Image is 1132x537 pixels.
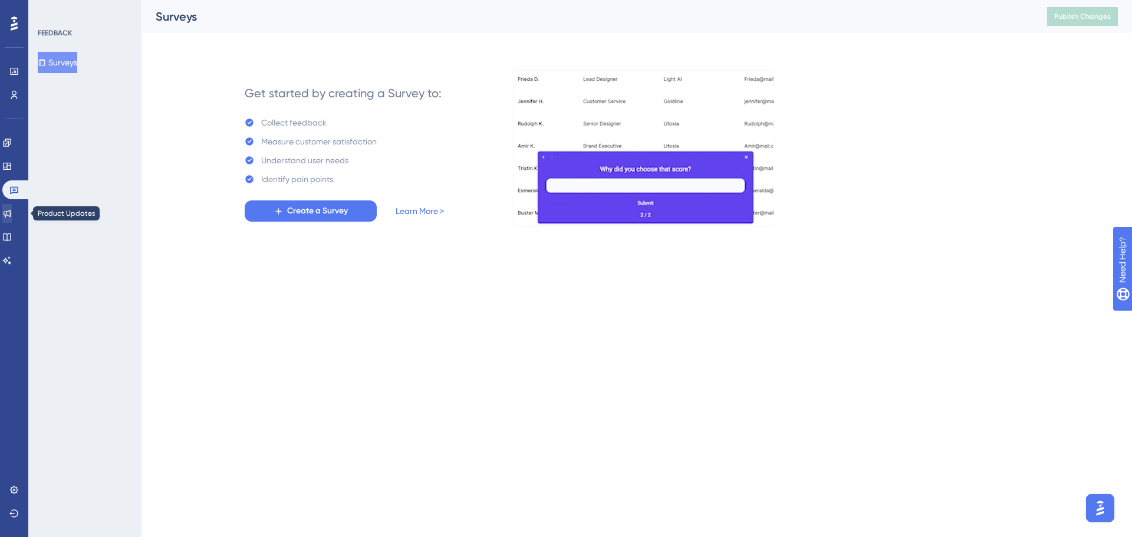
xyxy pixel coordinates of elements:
[396,204,444,218] a: Learn More >
[287,204,348,218] span: Create a Survey
[38,52,77,73] button: Surveys
[1047,7,1118,26] button: Publish Changes
[28,3,74,17] span: Need Help?
[261,134,377,149] div: Measure customer satisfaction
[261,153,348,167] div: Understand user needs
[1054,12,1111,21] span: Publish Changes
[245,85,442,101] div: Get started by creating a Survey to:
[1082,490,1118,526] iframe: UserGuiding AI Assistant Launcher
[514,70,774,227] img: b81bf5b5c10d0e3e90f664060979471a.gif
[38,28,72,38] div: FEEDBACK
[261,172,333,186] div: Identify pain points
[156,8,1018,25] div: Surveys
[245,200,377,222] button: Create a Survey
[261,116,327,130] div: Collect feedback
